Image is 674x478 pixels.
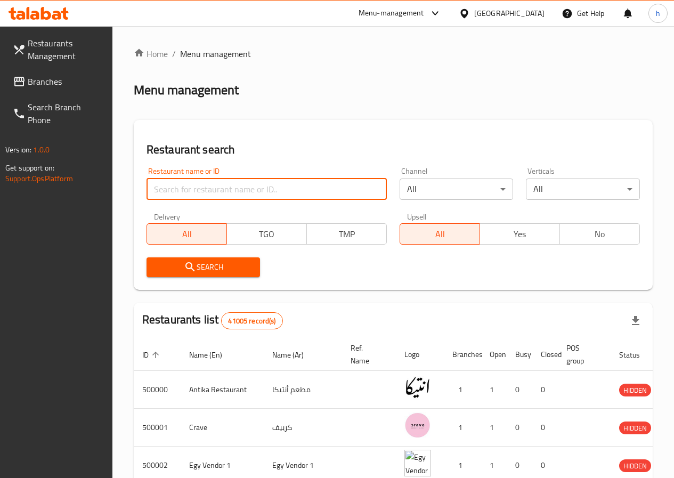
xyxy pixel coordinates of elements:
[559,223,640,245] button: No
[28,37,104,62] span: Restaurants Management
[396,338,444,371] th: Logo
[134,47,168,60] a: Home
[351,342,383,367] span: Ref. Name
[404,374,431,401] img: Antika Restaurant
[142,349,163,361] span: ID
[231,226,303,242] span: TGO
[474,7,545,19] div: [GEOGRAPHIC_DATA]
[264,371,342,409] td: مطعم أنتيكا
[564,226,636,242] span: No
[222,316,282,326] span: 41005 record(s)
[151,226,223,242] span: All
[181,409,264,447] td: Crave
[147,142,640,158] h2: Restaurant search
[359,7,424,20] div: Menu-management
[134,82,239,99] h2: Menu management
[181,371,264,409] td: Antika Restaurant
[142,312,283,329] h2: Restaurants list
[5,143,31,157] span: Version:
[407,213,427,220] label: Upsell
[400,179,514,200] div: All
[147,179,387,200] input: Search for restaurant name or ID..
[481,371,507,409] td: 1
[526,179,640,200] div: All
[481,409,507,447] td: 1
[134,371,181,409] td: 500000
[154,213,181,220] label: Delivery
[566,342,598,367] span: POS group
[444,409,481,447] td: 1
[656,7,660,19] span: h
[532,371,558,409] td: 0
[404,226,476,242] span: All
[619,349,654,361] span: Status
[404,450,431,476] img: Egy Vendor 1
[507,371,532,409] td: 0
[28,75,104,88] span: Branches
[507,409,532,447] td: 0
[507,338,532,371] th: Busy
[189,349,236,361] span: Name (En)
[264,409,342,447] td: كرييف
[444,371,481,409] td: 1
[4,69,112,94] a: Branches
[155,261,252,274] span: Search
[272,349,318,361] span: Name (Ar)
[480,223,560,245] button: Yes
[481,338,507,371] th: Open
[404,412,431,439] img: Crave
[180,47,251,60] span: Menu management
[444,338,481,371] th: Branches
[226,223,307,245] button: TGO
[221,312,282,329] div: Total records count
[4,94,112,133] a: Search Branch Phone
[5,172,73,185] a: Support.OpsPlatform
[147,223,227,245] button: All
[134,47,653,60] nav: breadcrumb
[5,161,54,175] span: Get support on:
[623,308,648,334] div: Export file
[619,460,651,472] span: HIDDEN
[172,47,176,60] li: /
[532,409,558,447] td: 0
[400,223,480,245] button: All
[311,226,383,242] span: TMP
[33,143,50,157] span: 1.0.0
[28,101,104,126] span: Search Branch Phone
[619,422,651,434] span: HIDDEN
[134,409,181,447] td: 500001
[619,384,651,396] span: HIDDEN
[484,226,556,242] span: Yes
[4,30,112,69] a: Restaurants Management
[306,223,387,245] button: TMP
[532,338,558,371] th: Closed
[147,257,261,277] button: Search
[619,459,651,472] div: HIDDEN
